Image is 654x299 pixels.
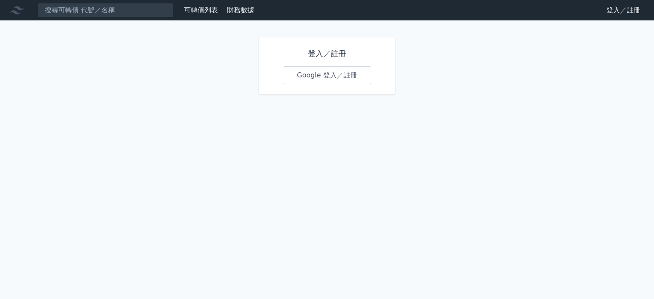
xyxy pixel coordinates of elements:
h1: 登入／註冊 [283,48,371,60]
input: 搜尋可轉債 代號／名稱 [37,3,174,17]
a: Google 登入／註冊 [283,66,371,84]
a: 可轉債列表 [184,6,218,14]
a: 登入／註冊 [599,3,647,17]
a: 財務數據 [227,6,254,14]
